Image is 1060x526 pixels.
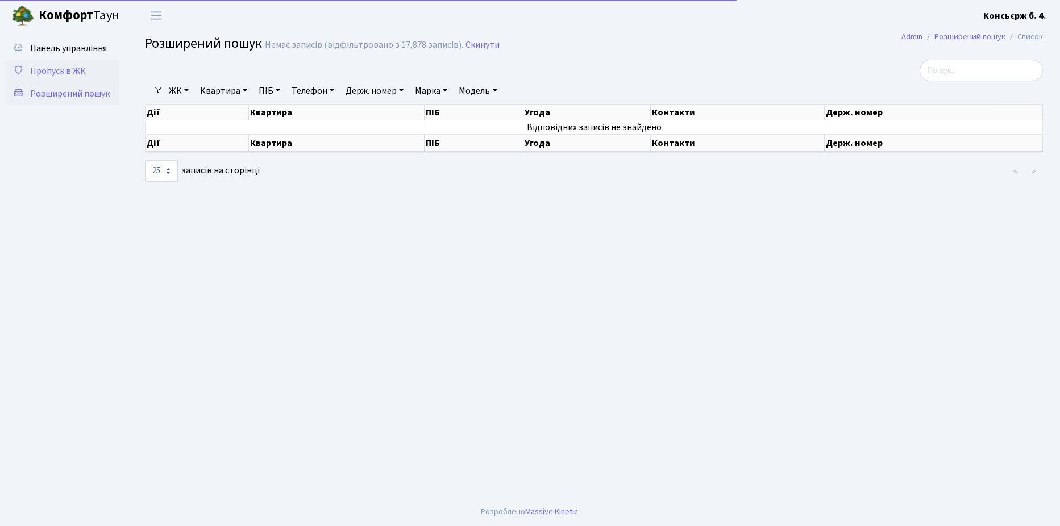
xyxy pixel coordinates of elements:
[146,105,249,120] th: Дії
[983,9,1046,23] a: Консьєрж б. 4.
[146,135,249,152] th: Дії
[146,120,1043,134] td: Відповідних записів не знайдено
[249,135,425,152] th: Квартира
[901,31,922,43] a: Admin
[164,81,193,101] a: ЖК
[825,105,1043,120] th: Держ. номер
[934,31,1005,43] a: Розширений пошук
[523,105,651,120] th: Угода
[11,5,34,27] img: logo.png
[39,6,93,24] b: Комфорт
[287,81,339,101] a: Телефон
[6,37,119,60] a: Панель управління
[523,135,651,152] th: Угода
[30,65,86,77] span: Пропуск в ЖК
[265,40,463,51] div: Немає записів (відфільтровано з 17,878 записів).
[1005,31,1043,43] li: Список
[254,81,285,101] a: ПІБ
[145,34,262,53] span: Розширений пошук
[30,87,110,100] span: Розширений пошук
[39,6,119,26] span: Таун
[425,105,523,120] th: ПІБ
[825,135,1043,152] th: Держ. номер
[6,60,119,82] a: Пропуск в ЖК
[884,25,1060,49] nav: breadcrumb
[142,6,171,25] button: Переключити навігацію
[249,105,425,120] th: Квартира
[920,60,1043,81] input: Пошук...
[983,10,1046,22] b: Консьєрж б. 4.
[30,42,107,55] span: Панель управління
[410,81,452,101] a: Марка
[651,105,825,120] th: Контакти
[341,81,408,101] a: Держ. номер
[481,506,580,518] div: Розроблено .
[425,135,523,152] th: ПІБ
[465,40,500,51] a: Скинути
[196,81,252,101] a: Квартира
[454,81,501,101] a: Модель
[145,160,260,182] label: записів на сторінці
[6,82,119,105] a: Розширений пошук
[525,506,578,517] a: Massive Kinetic
[145,160,178,182] select: записів на сторінці
[651,135,825,152] th: Контакти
